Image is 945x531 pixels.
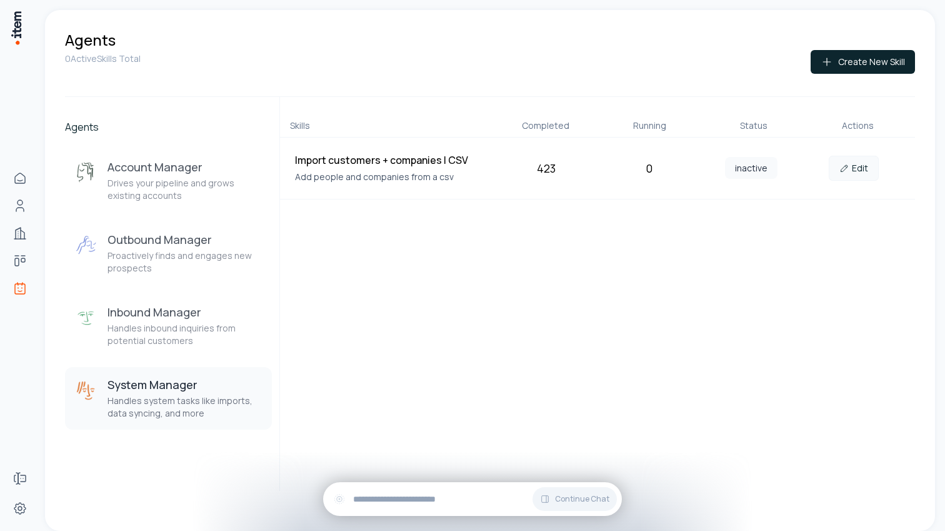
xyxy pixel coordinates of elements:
[107,377,262,392] h3: System Manager
[65,53,141,65] p: 0 Active Skills Total
[107,395,262,420] p: Handles system tasks like imports, data syncing, and more
[725,157,777,179] span: inactive
[107,250,262,275] p: Proactively finds and engages new prospects
[75,235,97,257] img: Outbound Manager
[532,487,617,511] button: Continue Chat
[811,50,915,74] button: Create New Skill
[107,305,262,320] h3: Inbound Manager
[829,156,879,181] a: Edit
[107,232,262,247] h3: Outbound Manager
[290,119,488,132] div: Skills
[7,193,32,218] a: People
[65,30,116,50] h1: Agents
[602,159,695,177] div: 0
[7,496,32,521] a: Settings
[7,221,32,246] a: Companies
[75,162,97,185] img: Account Manager
[65,149,272,212] button: Account ManagerAccount ManagerDrives your pipeline and grows existing accounts
[555,494,609,504] span: Continue Chat
[65,367,272,430] button: System ManagerSystem ManagerHandles system tasks like imports, data syncing, and more
[75,307,97,330] img: Inbound Manager
[65,295,272,357] button: Inbound ManagerInbound ManagerHandles inbound inquiries from potential customers
[7,248,32,273] a: Deals
[707,119,801,132] div: Status
[295,170,490,184] p: Add people and companies from a csv
[602,119,697,132] div: Running
[323,482,622,516] div: Continue Chat
[498,119,592,132] div: Completed
[65,119,272,134] h2: Agents
[7,166,32,191] a: Home
[500,159,592,177] div: 423
[75,380,97,402] img: System Manager
[107,322,262,347] p: Handles inbound inquiries from potential customers
[107,177,262,202] p: Drives your pipeline and grows existing accounts
[811,119,905,132] div: Actions
[7,466,32,491] a: Forms
[65,222,272,285] button: Outbound ManagerOutbound ManagerProactively finds and engages new prospects
[10,10,22,46] img: Item Brain Logo
[295,153,490,168] h4: Import customers + companies | CSV
[107,159,262,174] h3: Account Manager
[7,276,32,301] a: Agents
